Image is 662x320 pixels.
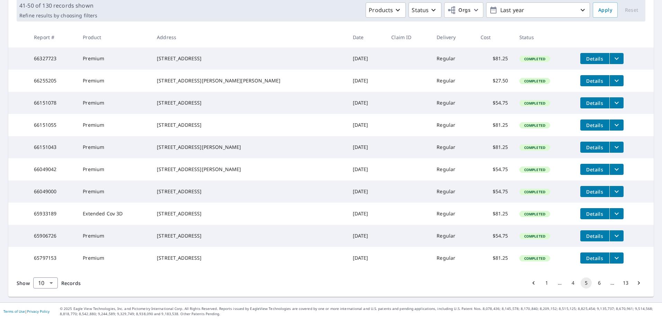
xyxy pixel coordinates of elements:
td: Regular [431,47,475,70]
td: [DATE] [347,136,386,158]
button: detailsBtn-65797153 [580,252,609,264]
div: [STREET_ADDRESS] [157,122,341,128]
button: filesDropdownBtn-66151078 [609,97,624,108]
td: Regular [431,158,475,180]
th: Date [347,27,386,47]
td: 66255205 [28,70,77,92]
td: Regular [431,70,475,92]
button: detailsBtn-66151043 [580,142,609,153]
span: Details [584,166,605,173]
button: filesDropdownBtn-65906726 [609,230,624,241]
td: [DATE] [347,158,386,180]
button: detailsBtn-66151055 [580,119,609,131]
td: $54.75 [475,225,514,247]
td: $81.25 [475,136,514,158]
span: Completed [520,123,549,128]
span: Details [584,211,605,217]
span: Details [584,100,605,106]
button: detailsBtn-66327723 [580,53,609,64]
td: 66049000 [28,180,77,203]
div: [STREET_ADDRESS][PERSON_NAME][PERSON_NAME] [157,77,341,84]
span: Completed [520,101,549,106]
span: Completed [520,79,549,83]
td: 65933189 [28,203,77,225]
button: Last year [486,2,590,18]
button: filesDropdownBtn-66049042 [609,164,624,175]
button: filesDropdownBtn-66151043 [609,142,624,153]
span: Orgs [447,6,471,15]
td: $54.75 [475,158,514,180]
button: detailsBtn-65906726 [580,230,609,241]
a: Privacy Policy [27,309,50,314]
span: Details [584,233,605,239]
td: 66151055 [28,114,77,136]
td: 66049042 [28,158,77,180]
div: [STREET_ADDRESS] [157,255,341,261]
td: Regular [431,136,475,158]
th: Delivery [431,27,475,47]
div: Show 10 records [33,277,58,288]
p: Last year [498,4,579,16]
td: Regular [431,114,475,136]
td: [DATE] [347,203,386,225]
td: Premium [77,180,151,203]
button: detailsBtn-66151078 [580,97,609,108]
span: Details [584,144,605,151]
td: $81.25 [475,203,514,225]
span: Apply [598,6,612,15]
td: $81.25 [475,47,514,70]
span: Completed [520,189,549,194]
td: $27.50 [475,70,514,92]
span: Details [584,255,605,261]
td: [DATE] [347,114,386,136]
th: Cost [475,27,514,47]
td: 65797153 [28,247,77,269]
td: [DATE] [347,92,386,114]
button: detailsBtn-66049000 [580,186,609,197]
td: $54.75 [475,92,514,114]
div: … [554,279,565,286]
button: filesDropdownBtn-66327723 [609,53,624,64]
th: Product [77,27,151,47]
span: Completed [520,145,549,150]
button: Apply [593,2,618,18]
td: Regular [431,180,475,203]
div: [STREET_ADDRESS] [157,188,341,195]
td: 66151078 [28,92,77,114]
td: Premium [77,158,151,180]
nav: pagination navigation [527,277,645,288]
button: Go to page 6 [594,277,605,288]
div: [STREET_ADDRESS][PERSON_NAME] [157,166,341,173]
span: Details [584,78,605,84]
div: [STREET_ADDRESS] [157,55,341,62]
p: Refine results by choosing filters [19,12,97,19]
p: Status [412,6,429,14]
a: Terms of Use [3,309,25,314]
button: filesDropdownBtn-66151055 [609,119,624,131]
td: [DATE] [347,225,386,247]
button: Go to page 4 [567,277,579,288]
p: © 2025 Eagle View Technologies, Inc. and Pictometry International Corp. All Rights Reserved. Repo... [60,306,659,317]
td: 66327723 [28,47,77,70]
td: $81.25 [475,247,514,269]
div: 10 [33,273,58,293]
p: 41-50 of 130 records shown [19,1,97,10]
div: [STREET_ADDRESS] [157,210,341,217]
td: Premium [77,47,151,70]
span: Completed [520,167,549,172]
button: Go to page 1 [541,277,552,288]
td: Regular [431,92,475,114]
td: $81.25 [475,114,514,136]
td: Premium [77,247,151,269]
th: Status [514,27,575,47]
span: Completed [520,56,549,61]
th: Address [151,27,347,47]
p: Products [369,6,393,14]
td: Premium [77,136,151,158]
div: [STREET_ADDRESS] [157,99,341,106]
span: Details [584,122,605,128]
button: detailsBtn-66049042 [580,164,609,175]
td: Regular [431,203,475,225]
td: $54.75 [475,180,514,203]
span: Show [17,280,30,286]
